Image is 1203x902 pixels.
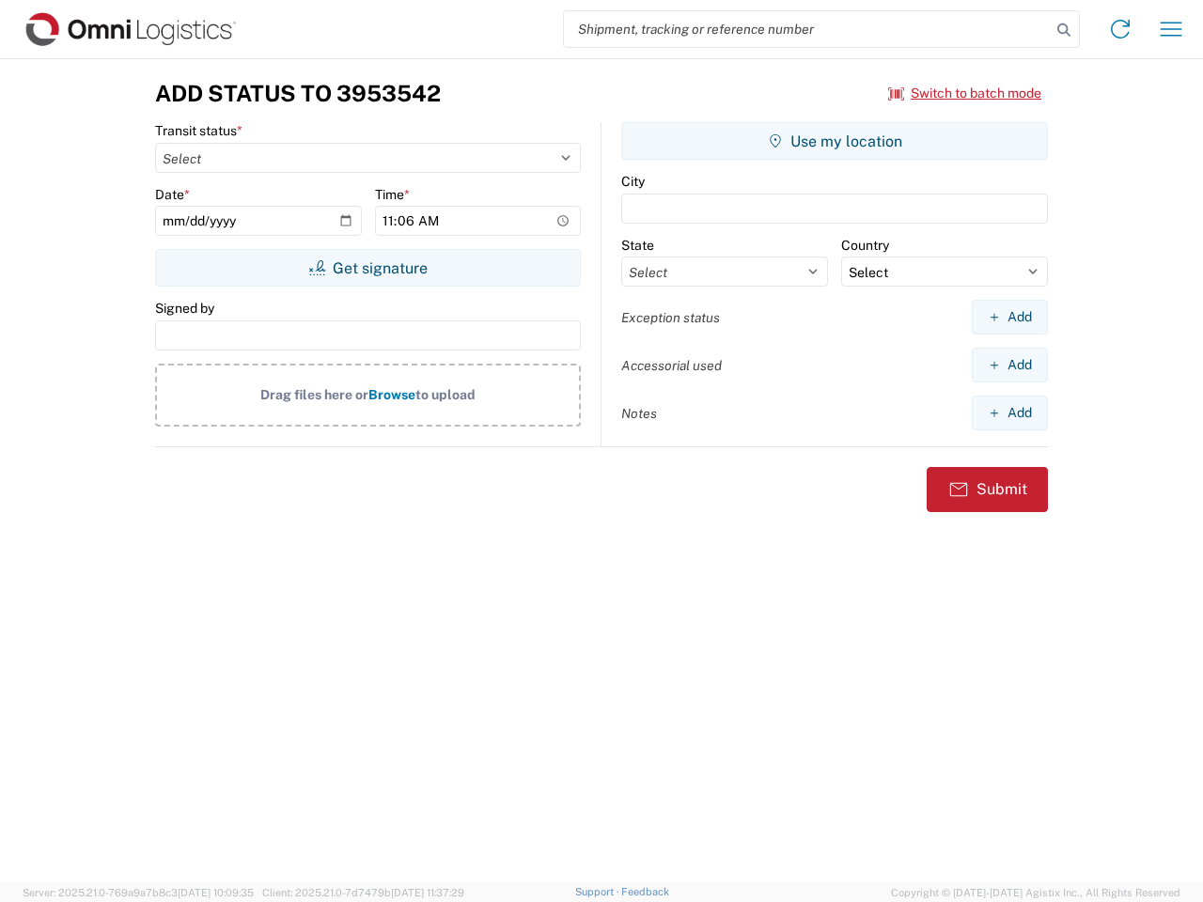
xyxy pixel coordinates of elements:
[260,387,368,402] span: Drag files here or
[391,887,464,898] span: [DATE] 11:37:29
[972,300,1048,334] button: Add
[888,78,1041,109] button: Switch to batch mode
[155,80,441,107] h3: Add Status to 3953542
[368,387,415,402] span: Browse
[621,173,645,190] label: City
[841,237,889,254] label: Country
[415,387,476,402] span: to upload
[178,887,254,898] span: [DATE] 10:09:35
[375,186,410,203] label: Time
[621,309,720,326] label: Exception status
[23,887,254,898] span: Server: 2025.21.0-769a9a7b8c3
[155,186,190,203] label: Date
[621,886,669,897] a: Feedback
[155,122,242,139] label: Transit status
[972,348,1048,382] button: Add
[891,884,1180,901] span: Copyright © [DATE]-[DATE] Agistix Inc., All Rights Reserved
[575,886,622,897] a: Support
[564,11,1051,47] input: Shipment, tracking or reference number
[155,300,214,317] label: Signed by
[621,237,654,254] label: State
[155,249,581,287] button: Get signature
[972,396,1048,430] button: Add
[262,887,464,898] span: Client: 2025.21.0-7d7479b
[927,467,1048,512] button: Submit
[621,122,1048,160] button: Use my location
[621,405,657,422] label: Notes
[621,357,722,374] label: Accessorial used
